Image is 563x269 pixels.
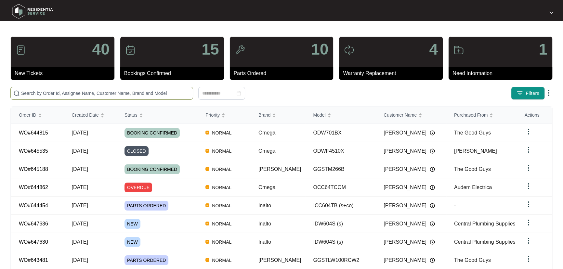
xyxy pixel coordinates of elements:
[124,183,152,192] span: OVERDUE
[525,219,532,226] img: dropdown arrow
[384,147,426,155] span: [PERSON_NAME]
[454,203,456,208] span: -
[539,42,547,57] p: 1
[19,111,36,119] span: Order ID
[384,165,426,173] span: [PERSON_NAME]
[64,107,117,124] th: Created Date
[305,107,376,124] th: Model
[384,238,426,246] span: [PERSON_NAME]
[454,185,492,190] span: Audem Electrica
[454,111,488,119] span: Purchased From
[19,221,48,226] a: WO#647636
[72,166,88,172] span: [DATE]
[72,239,88,245] span: [DATE]
[384,184,426,191] span: [PERSON_NAME]
[511,87,545,100] button: filter iconFilters
[124,255,168,265] span: PARTS ORDERED
[311,42,328,57] p: 10
[453,45,464,55] img: icon
[19,130,48,135] a: WO#644815
[430,239,435,245] img: Info icon
[21,90,190,97] input: Search by Order Id, Assignee Name, Customer Name, Brand and Model
[205,185,209,189] img: Vercel Logo
[205,258,209,262] img: Vercel Logo
[209,220,234,228] span: NORMAL
[384,256,426,264] span: [PERSON_NAME]
[72,203,88,208] span: [DATE]
[429,42,438,57] p: 4
[235,45,245,55] img: icon
[124,146,149,156] span: CLOSED
[92,42,109,57] p: 40
[305,215,376,233] td: IDW604S (s)
[72,111,99,119] span: Created Date
[125,45,136,55] img: icon
[72,257,88,263] span: [DATE]
[517,107,552,124] th: Actions
[525,164,532,172] img: dropdown arrow
[251,107,306,124] th: Brand
[19,239,48,245] a: WO#647630
[72,130,88,135] span: [DATE]
[124,219,140,229] span: NEW
[258,239,271,245] span: Inalto
[72,185,88,190] span: [DATE]
[258,221,271,226] span: Inalto
[258,148,275,154] span: Omega
[16,45,26,55] img: icon
[209,202,234,210] span: NORMAL
[124,128,180,138] span: BOOKING CONFIRMED
[454,130,491,135] span: The Good Guys
[454,166,491,172] span: The Good Guys
[198,107,251,124] th: Priority
[209,147,234,155] span: NORMAL
[545,89,553,97] img: dropdown arrow
[344,45,354,55] img: icon
[454,148,497,154] span: [PERSON_NAME]
[384,202,426,210] span: [PERSON_NAME]
[19,148,48,154] a: WO#645535
[384,129,426,137] span: [PERSON_NAME]
[72,148,88,154] span: [DATE]
[525,182,532,190] img: dropdown arrow
[209,238,234,246] span: NORMAL
[305,124,376,142] td: ODW701BX
[525,128,532,135] img: dropdown arrow
[205,203,209,207] img: Vercel Logo
[454,239,516,245] span: Central Plumbing Supplies
[205,149,209,153] img: Vercel Logo
[124,237,140,247] span: NEW
[305,160,376,178] td: GGSTM266B
[430,130,435,135] img: Info icon
[124,70,224,77] p: Bookings Confirmed
[525,237,532,245] img: dropdown arrow
[384,111,417,119] span: Customer Name
[430,258,435,263] img: Info icon
[205,240,209,244] img: Vercel Logo
[384,220,426,228] span: [PERSON_NAME]
[205,111,220,119] span: Priority
[13,90,20,96] img: search-icon
[205,167,209,171] img: Vercel Logo
[234,70,334,77] p: Parts Ordered
[343,70,443,77] p: Warranty Replacement
[305,197,376,215] td: ICC604TB (s+co)
[305,142,376,160] td: ODWF4510X
[19,166,48,172] a: WO#645188
[15,70,114,77] p: New Tickets
[313,111,325,119] span: Model
[258,257,301,263] span: [PERSON_NAME]
[202,42,219,57] p: 15
[19,203,48,208] a: WO#644454
[19,185,48,190] a: WO#644862
[526,90,539,97] span: Filters
[258,166,301,172] span: [PERSON_NAME]
[209,184,234,191] span: NORMAL
[117,107,198,124] th: Status
[525,255,532,263] img: dropdown arrow
[205,222,209,225] img: Vercel Logo
[205,131,209,134] img: Vercel Logo
[452,70,552,77] p: Need Information
[305,233,376,251] td: IDW604S (s)
[525,146,532,154] img: dropdown arrow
